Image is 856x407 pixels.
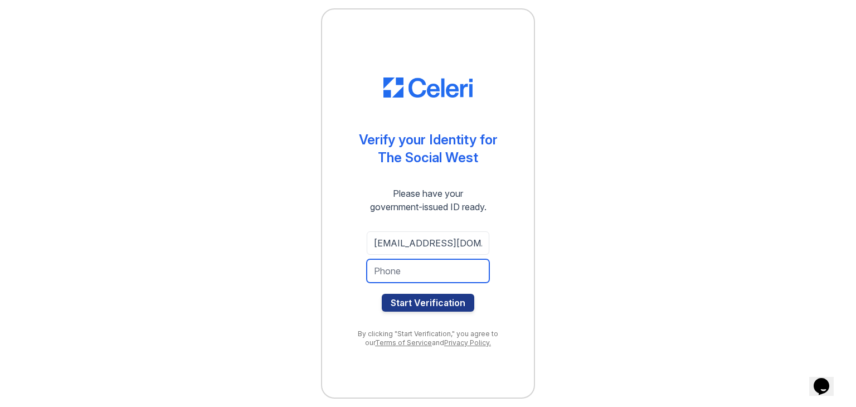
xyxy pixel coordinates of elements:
[359,131,498,167] div: Verify your Identity for The Social West
[444,338,491,347] a: Privacy Policy.
[344,330,512,347] div: By clicking "Start Verification," you agree to our and
[367,231,489,255] input: Email
[383,77,473,98] img: CE_Logo_Blue-a8612792a0a2168367f1c8372b55b34899dd931a85d93a1a3d3e32e68fde9ad4.png
[350,187,507,214] div: Please have your government-issued ID ready.
[382,294,474,312] button: Start Verification
[367,259,489,283] input: Phone
[809,362,845,396] iframe: chat widget
[375,338,432,347] a: Terms of Service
